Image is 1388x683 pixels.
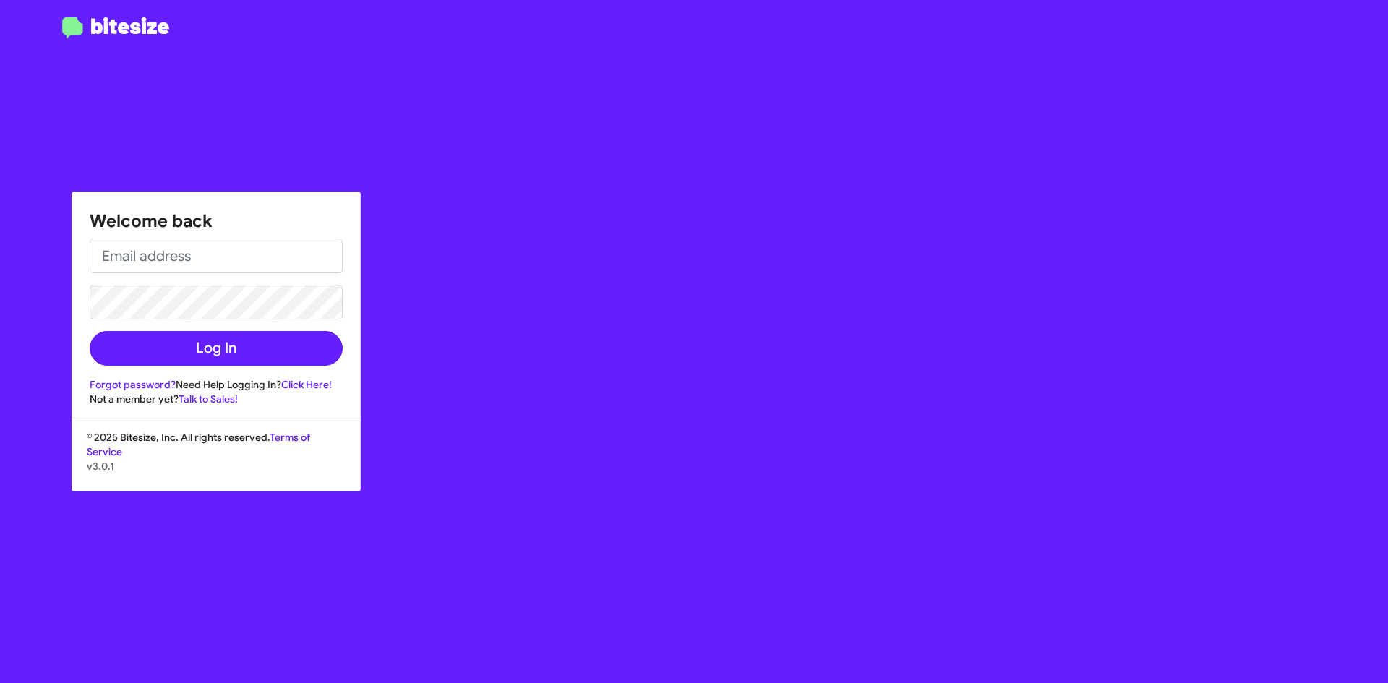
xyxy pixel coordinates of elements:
a: Talk to Sales! [179,392,238,405]
div: Need Help Logging In? [90,377,343,392]
div: Not a member yet? [90,392,343,406]
button: Log In [90,331,343,366]
h1: Welcome back [90,210,343,233]
p: v3.0.1 [87,459,346,473]
input: Email address [90,239,343,273]
div: © 2025 Bitesize, Inc. All rights reserved. [72,430,360,491]
a: Forgot password? [90,378,176,391]
a: Click Here! [281,378,332,391]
